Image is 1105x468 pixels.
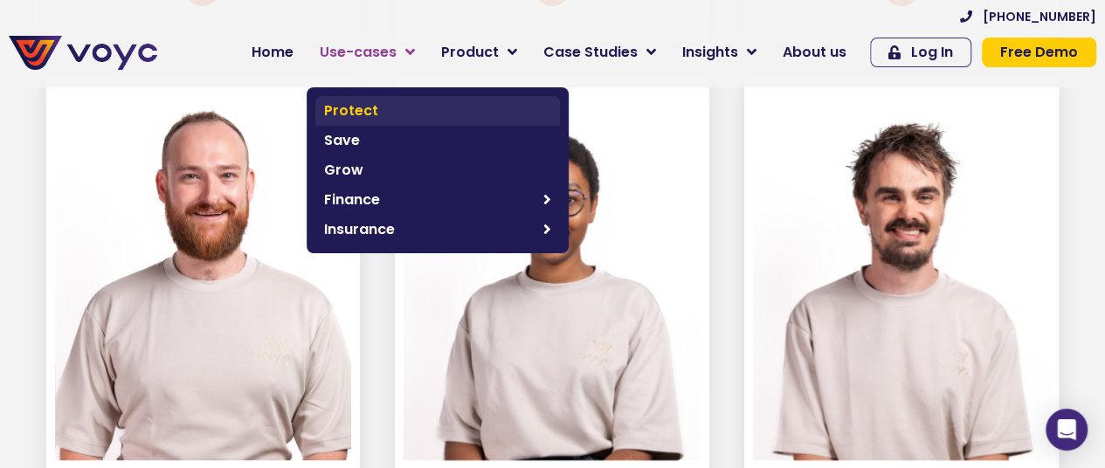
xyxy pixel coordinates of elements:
span: Insights [682,42,738,63]
span: Insurance [324,219,535,240]
a: Save [315,126,560,155]
a: Home [238,35,307,70]
a: Use-cases [307,35,428,70]
a: Product [428,35,530,70]
span: About us [783,42,846,63]
span: Use-cases [320,42,397,63]
a: Protect [315,96,560,126]
a: Free Demo [982,38,1096,67]
span: Grow [324,160,551,181]
span: Save [324,130,551,151]
a: Insights [669,35,770,70]
span: Free Demo [1000,45,1078,59]
span: Case Studies [543,42,638,63]
a: Finance [315,185,560,215]
a: Log In [870,38,971,67]
span: Protect [324,100,551,121]
span: Log In [911,45,953,59]
a: About us [770,35,860,70]
div: Open Intercom Messenger [1046,409,1088,451]
a: [PHONE_NUMBER] [960,10,1096,23]
a: Insurance [315,215,560,244]
span: Finance [324,189,535,210]
span: [PHONE_NUMBER] [983,10,1096,23]
a: Grow [315,155,560,185]
a: Case Studies [530,35,669,70]
span: Home [252,42,294,63]
img: voyc-full-logo [9,36,157,70]
span: Product [441,42,499,63]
